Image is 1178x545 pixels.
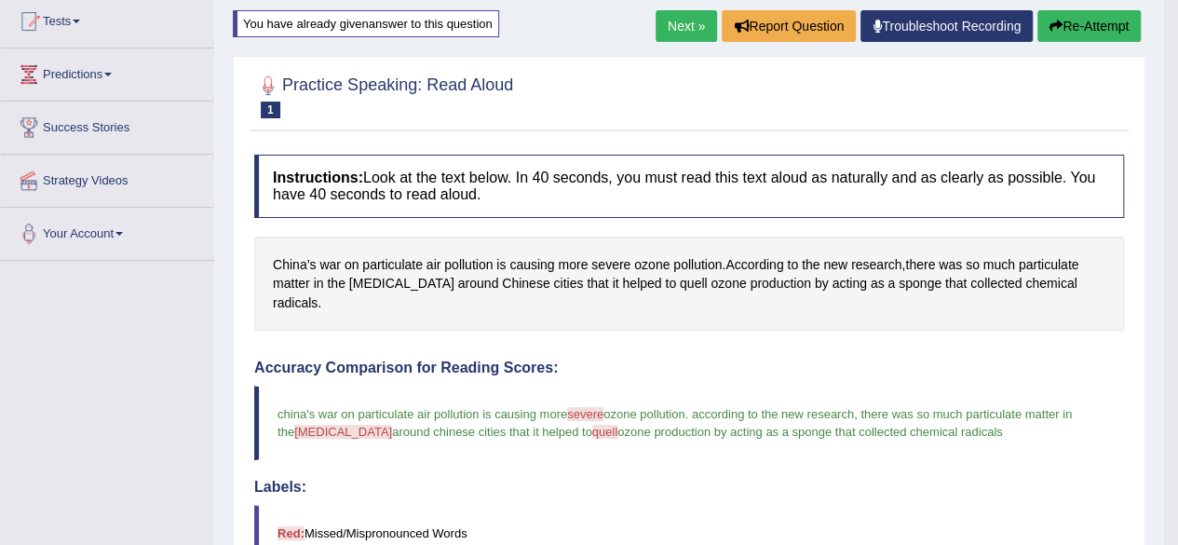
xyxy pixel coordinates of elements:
span: quell [592,425,617,439]
span: Click to see word definition [815,274,829,293]
span: Click to see word definition [851,255,901,275]
span: Click to see word definition [823,255,847,275]
span: [MEDICAL_DATA] [294,425,392,439]
span: 1 [261,102,280,118]
span: Click to see word definition [273,274,310,293]
span: ozone pollution [603,407,684,421]
span: . [685,407,689,421]
button: Report Question [722,10,856,42]
span: Click to see word definition [983,255,1015,275]
span: Click to see word definition [458,274,499,293]
span: Click to see word definition [502,274,549,293]
span: ozone production by acting as a sponge that collected chemical radicals [617,425,1002,439]
span: Click to see word definition [966,255,980,275]
span: Click to see word definition [1025,274,1076,293]
span: Click to see word definition [871,274,885,293]
b: Instructions: [273,170,363,185]
span: around chinese cities that it helped to [392,425,592,439]
span: Click to see word definition [591,255,630,275]
span: Click to see word definition [725,255,783,275]
span: Click to see word definition [945,274,967,293]
span: Click to see word definition [680,274,708,293]
a: Troubleshoot Recording [860,10,1033,42]
span: Click to see word definition [553,274,583,293]
span: Click to see word definition [750,274,810,293]
span: Click to see word definition [711,274,746,293]
a: Your Account [1,208,213,254]
span: , [854,407,858,421]
h4: Look at the text below. In 40 seconds, you must read this text aloud as naturally and as clearly ... [254,155,1124,217]
span: Click to see word definition [427,255,441,275]
div: You have already given answer to this question [233,10,499,37]
a: Success Stories [1,102,213,148]
span: Click to see word definition [832,274,866,293]
span: Click to see word definition [673,255,722,275]
span: Click to see word definition [634,255,670,275]
span: Click to see word definition [622,274,661,293]
span: Click to see word definition [558,255,588,275]
b: Red: [278,526,305,540]
span: Click to see word definition [444,255,493,275]
span: Click to see word definition [1019,255,1079,275]
button: Re-Attempt [1037,10,1141,42]
span: severe [567,407,603,421]
span: Click to see word definition [665,274,676,293]
span: Click to see word definition [802,255,819,275]
span: Click to see word definition [905,255,935,275]
span: Click to see word definition [496,255,506,275]
h4: Accuracy Comparison for Reading Scores: [254,360,1124,376]
div: . , . [254,237,1124,332]
span: Click to see word definition [939,255,962,275]
span: Click to see word definition [509,255,554,275]
span: Click to see word definition [319,255,341,275]
span: Click to see word definition [887,274,895,293]
span: Click to see word definition [612,274,618,293]
span: Click to see word definition [327,274,345,293]
span: Click to see word definition [899,274,941,293]
span: Click to see word definition [787,255,798,275]
span: Click to see word definition [345,255,359,275]
span: Click to see word definition [587,274,608,293]
span: Click to see word definition [349,274,454,293]
h2: Practice Speaking: Read Aloud [254,72,513,118]
span: Click to see word definition [362,255,423,275]
span: Click to see word definition [314,274,324,293]
span: Click to see word definition [273,255,316,275]
span: Click to see word definition [970,274,1022,293]
span: china's war on particulate air pollution is causing more [278,407,567,421]
span: Click to see word definition [273,293,318,313]
a: Predictions [1,48,213,95]
span: according to the new research [692,407,854,421]
h4: Labels: [254,479,1124,496]
a: Next » [656,10,717,42]
a: Strategy Videos [1,155,213,201]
